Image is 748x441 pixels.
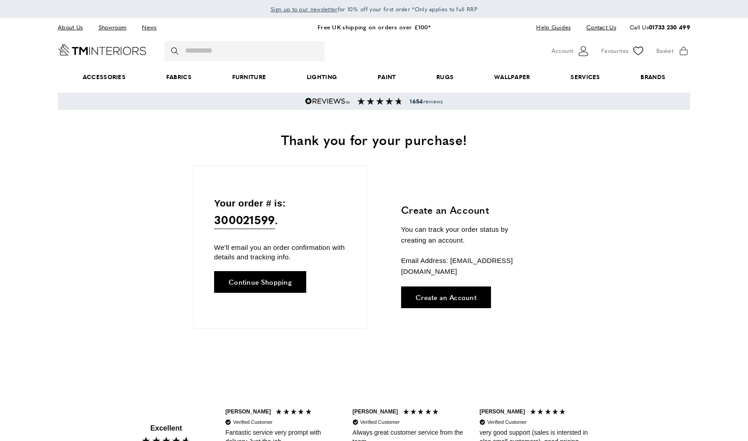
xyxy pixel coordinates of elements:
a: 01733 230 499 [649,23,690,31]
a: News [135,21,163,33]
a: Free UK shipping on orders over £100* [318,23,430,31]
img: Reviews section [357,98,402,105]
a: Fabrics [146,63,212,91]
a: Favourites [601,44,645,58]
a: Brands [621,63,686,91]
a: Paint [357,63,416,91]
a: Services [551,63,621,91]
a: Sign up to our newsletter [271,5,338,14]
a: Create an Account [401,286,491,308]
img: Reviews.io 5 stars [305,98,350,105]
h3: Create an Account [401,203,534,217]
a: Rugs [416,63,474,91]
div: Excellent [150,423,182,433]
span: Thank you for your purchase! [281,130,467,149]
a: Furniture [212,63,286,91]
div: Verified Customer [360,419,399,426]
div: Verified Customer [233,419,272,426]
span: Continue Shopping [229,278,292,285]
span: 300021599 [214,211,275,229]
span: Account [552,46,573,56]
p: We'll email you an order confirmation with details and tracking info. [214,243,346,262]
a: Go to Home page [58,44,146,56]
div: [PERSON_NAME] [480,408,525,416]
div: [PERSON_NAME] [225,408,271,416]
a: About Us [58,21,89,33]
div: 5 Stars [402,408,442,418]
div: [PERSON_NAME] [352,408,398,416]
a: Wallpaper [474,63,550,91]
div: 5 Stars [275,408,314,418]
button: Customer Account [552,44,590,58]
span: for 10% off your first order *Only applies to full RRP [271,5,477,13]
strong: 1654 [410,97,423,105]
a: Contact Us [580,21,616,33]
button: Search [171,41,180,61]
span: Create an Account [416,294,477,300]
p: You can track your order status by creating an account. [401,224,534,246]
a: Help Guides [529,21,577,33]
p: Email Address: [EMAIL_ADDRESS][DOMAIN_NAME] [401,255,534,277]
span: reviews [410,98,443,105]
p: Your order # is: . [214,196,346,230]
a: Continue Shopping [214,271,306,293]
div: 5 Stars [529,408,569,418]
a: Lighting [286,63,357,91]
p: Call Us [630,23,690,32]
span: Sign up to our newsletter [271,5,338,13]
div: Verified Customer [487,419,527,426]
a: Showroom [92,21,133,33]
span: Favourites [601,46,628,56]
span: Accessories [62,63,146,91]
